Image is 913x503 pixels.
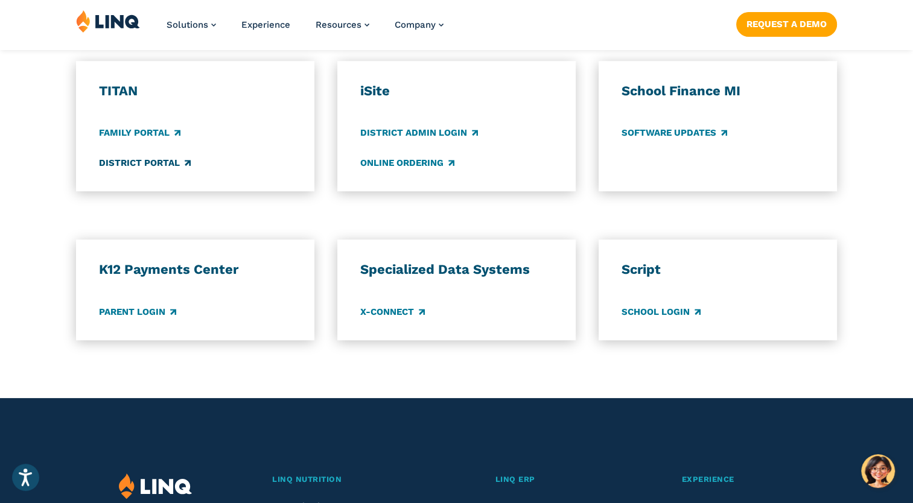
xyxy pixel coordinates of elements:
img: LINQ | K‑12 Software [119,473,192,499]
h3: School Finance MI [622,83,814,100]
a: Online Ordering [360,156,454,169]
a: District Admin Login [360,127,478,140]
nav: Primary Navigation [167,10,444,49]
a: Solutions [167,19,216,30]
a: Parent Login [99,305,176,318]
a: Request a Demo [736,12,837,36]
a: School Login [622,305,701,318]
span: Company [395,19,436,30]
a: Company [395,19,444,30]
a: Family Portal [99,127,180,140]
nav: Button Navigation [736,10,837,36]
span: Solutions [167,19,208,30]
button: Hello, have a question? Let’s chat. [861,454,895,488]
span: Resources [316,19,361,30]
h3: TITAN [99,83,291,100]
a: District Portal [99,156,191,169]
a: LINQ Nutrition [272,473,445,486]
a: LINQ ERP [495,473,632,486]
a: Software Updates [622,127,727,140]
h3: iSite [360,83,553,100]
a: Experience [682,473,795,486]
a: Resources [316,19,369,30]
a: Experience [241,19,290,30]
span: LINQ ERP [495,475,535,484]
h3: Specialized Data Systems [360,261,553,278]
span: Experience [682,475,734,484]
h3: Script [622,261,814,278]
h3: K12 Payments Center [99,261,291,278]
a: X-Connect [360,305,425,318]
span: LINQ Nutrition [272,475,342,484]
img: LINQ | K‑12 Software [76,10,140,33]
